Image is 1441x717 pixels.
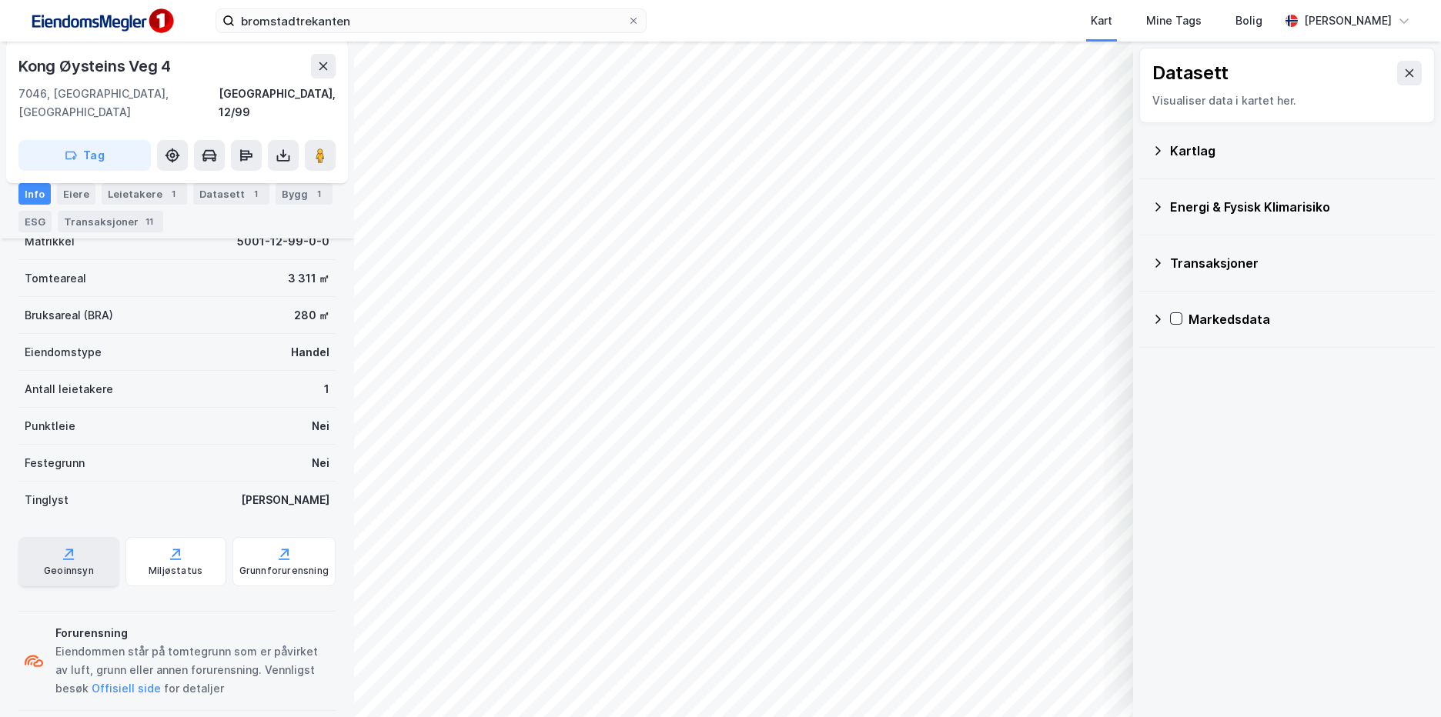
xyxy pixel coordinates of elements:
div: Visualiser data i kartet her. [1152,92,1422,110]
div: Kontrollprogram for chat [1364,643,1441,717]
div: Bruksareal (BRA) [25,306,113,325]
div: Bygg [276,183,333,205]
div: Kartlag [1170,142,1423,160]
div: Transaksjoner [1170,254,1423,272]
div: Matrikkel [25,232,75,251]
div: ESG [18,211,52,232]
div: Eiendommen står på tomtegrunn som er påvirket av luft, grunn eller annen forurensning. Vennligst ... [55,642,329,698]
div: 1 [324,380,329,399]
div: 1 [311,186,326,202]
img: F4PB6Px+NJ5v8B7XTbfpPpyloAAAAASUVORK5CYII= [25,4,179,38]
div: Mine Tags [1146,12,1202,30]
div: Bolig [1235,12,1262,30]
div: Markedsdata [1189,310,1423,328]
input: Søk på adresse, matrikkel, gårdeiere, leietakere eller personer [235,9,627,32]
div: Punktleie [25,417,75,435]
div: Eiendomstype [25,343,102,362]
div: 7046, [GEOGRAPHIC_DATA], [GEOGRAPHIC_DATA] [18,85,219,122]
div: Eiere [57,183,95,205]
div: 3 311 ㎡ [288,269,329,288]
div: Forurensning [55,624,329,642]
div: Kart [1091,12,1112,30]
div: 280 ㎡ [294,306,329,325]
button: Tag [18,140,151,171]
div: [GEOGRAPHIC_DATA], 12/99 [219,85,336,122]
div: [PERSON_NAME] [241,491,329,509]
div: Nei [312,417,329,435]
div: Grunnforurensning [239,565,329,577]
div: Info [18,183,51,205]
div: 11 [142,214,157,229]
div: Tomteareal [25,269,86,288]
div: 5001-12-99-0-0 [237,232,329,251]
div: Tinglyst [25,491,69,509]
div: Datasett [193,183,269,205]
div: Handel [291,343,329,362]
div: Kong Øysteins Veg 4 [18,54,174,78]
div: 1 [248,186,263,202]
div: Festegrunn [25,454,85,472]
div: Datasett [1152,61,1229,85]
iframe: Chat Widget [1364,643,1441,717]
div: Miljøstatus [149,565,202,577]
div: Energi & Fysisk Klimarisiko [1170,198,1423,216]
div: [PERSON_NAME] [1304,12,1392,30]
div: Transaksjoner [58,211,163,232]
div: Geoinnsyn [44,565,94,577]
div: 1 [165,186,181,202]
div: Nei [312,454,329,472]
div: Leietakere [102,183,187,205]
div: Antall leietakere [25,380,113,399]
